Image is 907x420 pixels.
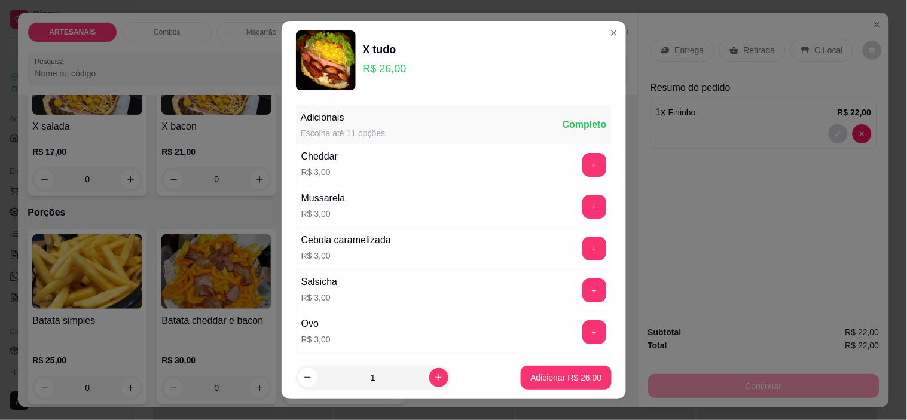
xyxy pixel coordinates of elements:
img: product-image [296,30,356,90]
div: Completo [563,118,607,132]
button: add [582,237,606,260]
button: Adicionar R$ 26,00 [521,366,611,390]
button: decrease-product-quantity [298,368,317,387]
button: add [582,153,606,177]
p: R$ 3,00 [301,292,337,303]
div: Mussarela [301,191,346,206]
p: R$ 26,00 [363,60,407,77]
button: increase-product-quantity [429,368,448,387]
div: Cheddar [301,149,338,164]
button: add [582,320,606,344]
button: add [582,278,606,302]
div: X tudo [363,41,407,58]
p: Adicionar R$ 26,00 [530,372,601,384]
p: R$ 3,00 [301,208,346,220]
div: Salsicha [301,275,337,289]
div: Adicionais [301,111,386,125]
div: Ovo [301,317,331,331]
div: Escolha até 11 opções [301,127,386,139]
p: R$ 3,00 [301,250,391,262]
div: Cebola caramelizada [301,233,391,247]
p: R$ 3,00 [301,333,331,345]
button: add [582,195,606,219]
p: R$ 3,00 [301,166,338,178]
button: Close [604,23,624,42]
